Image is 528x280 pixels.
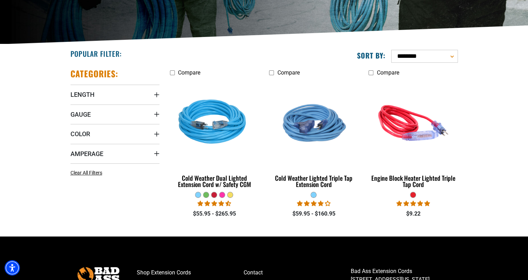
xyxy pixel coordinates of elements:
[277,69,299,76] span: Compare
[70,170,102,176] span: Clear All Filters
[396,200,430,207] span: 5.00 stars
[70,68,119,79] h2: Categories:
[70,85,159,104] summary: Length
[357,51,386,60] label: Sort by:
[70,130,90,138] span: Color
[369,79,458,192] a: red Engine Block Heater Lighted Triple Tap Cord
[137,267,244,278] a: Shop Extension Cords
[377,69,399,76] span: Compare
[244,267,351,278] a: Contact
[70,150,103,158] span: Amperage
[170,83,258,163] img: Light Blue
[369,83,457,163] img: red
[297,200,330,207] span: 4.18 stars
[170,79,259,192] a: Light Blue Cold Weather Dual Lighted Extension Cord w/ Safety CGM
[269,210,358,218] div: $59.95 - $160.95
[70,124,159,143] summary: Color
[369,210,458,218] div: $9.22
[270,83,358,163] img: Light Blue
[269,175,358,187] div: Cold Weather Lighted Triple Tap Extension Cord
[70,49,122,58] h2: Popular Filter:
[170,210,259,218] div: $55.95 - $265.95
[70,110,91,118] span: Gauge
[70,104,159,124] summary: Gauge
[198,200,231,207] span: 4.62 stars
[269,79,358,192] a: Light Blue Cold Weather Lighted Triple Tap Extension Cord
[170,175,259,187] div: Cold Weather Dual Lighted Extension Cord w/ Safety CGM
[369,175,458,187] div: Engine Block Heater Lighted Triple Tap Cord
[70,169,105,177] a: Clear All Filters
[70,91,95,99] span: Length
[5,260,20,275] div: Accessibility Menu
[178,69,200,76] span: Compare
[70,144,159,163] summary: Amperage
